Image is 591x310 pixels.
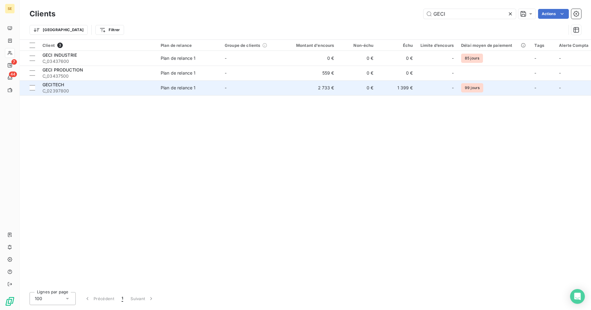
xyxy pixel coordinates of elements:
[42,52,77,58] span: GECI INDUSTRIE
[161,70,196,76] div: Plan de relance 1
[127,292,158,305] button: Suivant
[461,54,483,63] span: 85 jours
[161,85,196,91] div: Plan de relance 1
[420,43,454,48] div: Limite d’encours
[118,292,127,305] button: 1
[534,85,536,90] span: -
[534,70,536,75] span: -
[9,71,17,77] span: 44
[338,66,377,80] td: 0 €
[5,4,15,14] div: SE
[452,70,454,76] span: -
[285,80,338,95] td: 2 733 €
[452,55,454,61] span: -
[30,8,55,19] h3: Clients
[95,25,124,35] button: Filtrer
[30,25,88,35] button: [GEOGRAPHIC_DATA]
[42,88,153,94] span: C_02397800
[377,80,417,95] td: 1 399 €
[289,43,334,48] div: Montant d'encours
[11,59,17,65] span: 7
[381,43,413,48] div: Échu
[570,289,585,304] div: Open Intercom Messenger
[377,51,417,66] td: 0 €
[225,43,260,48] span: Groupe de clients
[225,85,227,90] span: -
[5,296,15,306] img: Logo LeanPay
[559,70,561,75] span: -
[225,70,227,75] span: -
[377,66,417,80] td: 0 €
[285,51,338,66] td: 0 €
[534,43,552,48] div: Tags
[452,85,454,91] span: -
[461,43,527,48] div: Délai moyen de paiement
[161,55,196,61] div: Plan de relance 1
[342,43,374,48] div: Non-échu
[42,43,55,48] span: Client
[42,67,83,72] span: GECI PRODUCTION
[161,43,217,48] div: Plan de relance
[35,296,42,302] span: 100
[42,73,153,79] span: C_03437500
[559,85,561,90] span: -
[81,292,118,305] button: Précédent
[338,80,377,95] td: 0 €
[559,55,561,61] span: -
[538,9,569,19] button: Actions
[122,296,123,302] span: 1
[42,82,64,87] span: GECITECH
[338,51,377,66] td: 0 €
[42,58,153,64] span: C_03437600
[534,55,536,61] span: -
[57,43,63,48] span: 3
[285,66,338,80] td: 559 €
[424,9,516,19] input: Rechercher
[225,55,227,61] span: -
[461,83,483,92] span: 99 jours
